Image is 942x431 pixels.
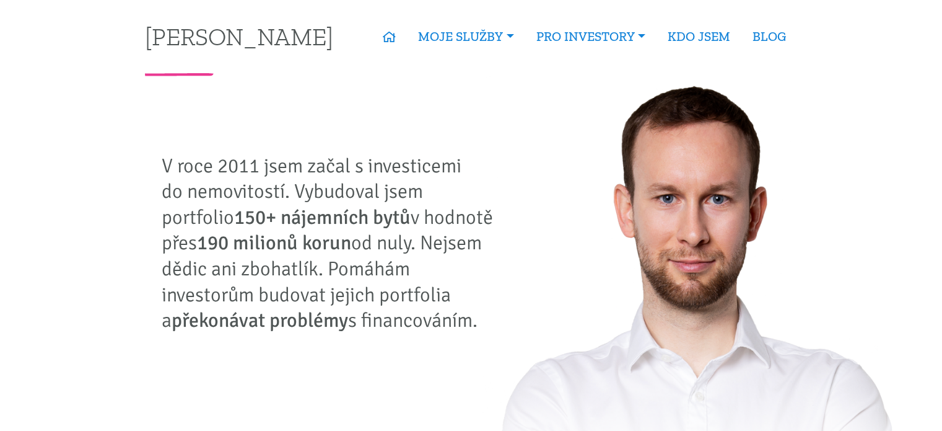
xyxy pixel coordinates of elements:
a: KDO JSEM [656,22,741,51]
a: MOJE SLUŽBY [407,22,525,51]
strong: 150+ nájemních bytů [234,205,411,229]
strong: 190 milionů korun [197,231,351,255]
p: V roce 2011 jsem začal s investicemi do nemovitostí. Vybudoval jsem portfolio v hodnotě přes od n... [162,153,502,334]
a: [PERSON_NAME] [145,24,333,48]
a: PRO INVESTORY [525,22,656,51]
strong: překonávat problémy [172,308,348,332]
a: BLOG [741,22,797,51]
